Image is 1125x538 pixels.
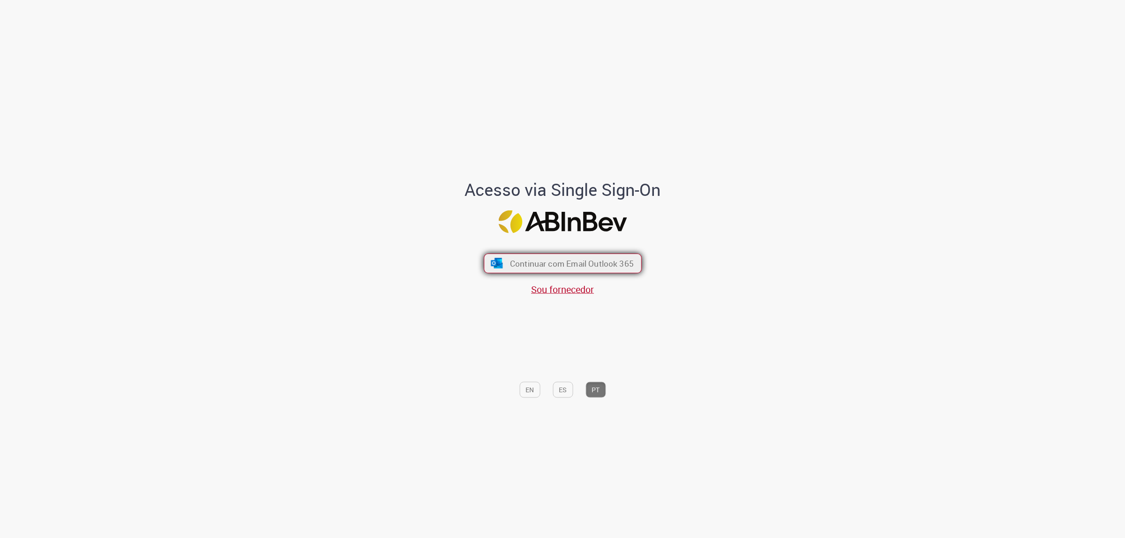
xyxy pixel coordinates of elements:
[553,381,573,397] button: ES
[433,180,693,199] h1: Acesso via Single Sign-On
[531,283,594,295] a: Sou fornecedor
[585,381,606,397] button: PT
[490,258,503,268] img: ícone Azure/Microsoft 360
[510,258,633,269] span: Continuar com Email Outlook 365
[484,254,642,273] button: ícone Azure/Microsoft 360 Continuar com Email Outlook 365
[519,381,540,397] button: EN
[498,210,627,233] img: Logo ABInBev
